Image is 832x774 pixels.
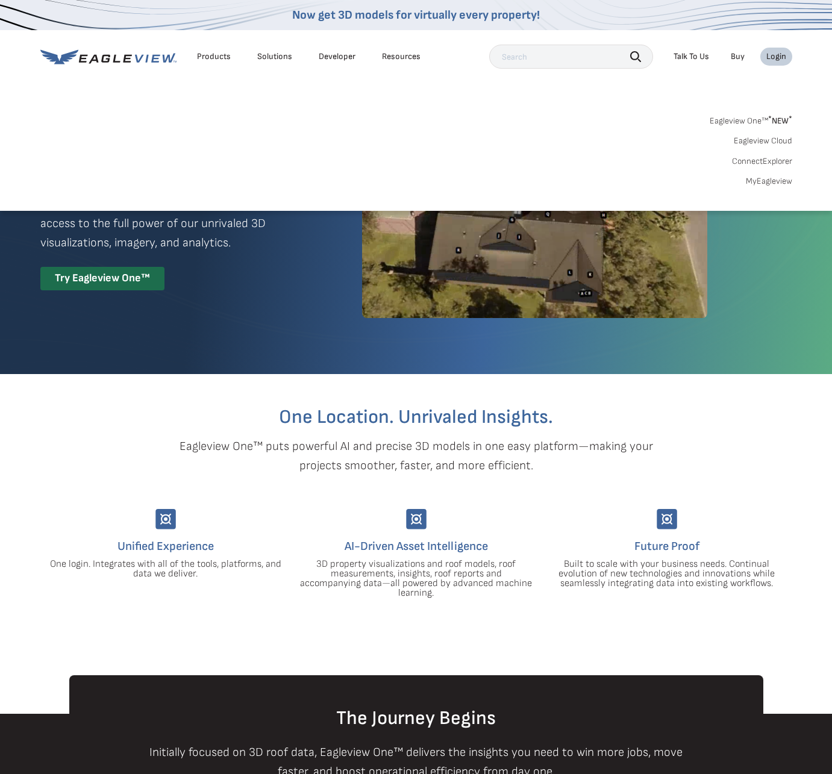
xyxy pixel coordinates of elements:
[674,51,709,62] div: Talk To Us
[69,709,763,728] h2: The Journey Begins
[766,51,786,62] div: Login
[746,176,792,187] a: MyEagleview
[300,560,533,598] p: 3D property visualizations and roof models, roof measurements, insights, roof reports and accompa...
[657,509,677,529] img: Group-9744.svg
[319,51,355,62] a: Developer
[732,156,792,167] a: ConnectExplorer
[382,51,421,62] div: Resources
[768,116,792,126] span: NEW
[158,437,674,475] p: Eagleview One™ puts powerful AI and precise 3D models in one easy platform—making your projects s...
[49,560,282,579] p: One login. Integrates with all of the tools, platforms, and data we deliver.
[197,51,231,62] div: Products
[734,136,792,146] a: Eagleview Cloud
[731,51,745,62] a: Buy
[300,537,533,556] h4: AI-Driven Asset Intelligence
[551,537,783,556] h4: Future Proof
[406,509,427,529] img: Group-9744.svg
[155,509,176,529] img: Group-9744.svg
[40,195,319,252] p: A premium digital experience that provides seamless access to the full power of our unrivaled 3D ...
[49,537,282,556] h4: Unified Experience
[257,51,292,62] div: Solutions
[40,267,164,290] div: Try Eagleview One™
[489,45,653,69] input: Search
[292,8,540,22] a: Now get 3D models for virtually every property!
[551,560,783,588] p: Built to scale with your business needs. Continual evolution of new technologies and innovations ...
[49,408,783,427] h2: One Location. Unrivaled Insights.
[710,112,792,126] a: Eagleview One™*NEW*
